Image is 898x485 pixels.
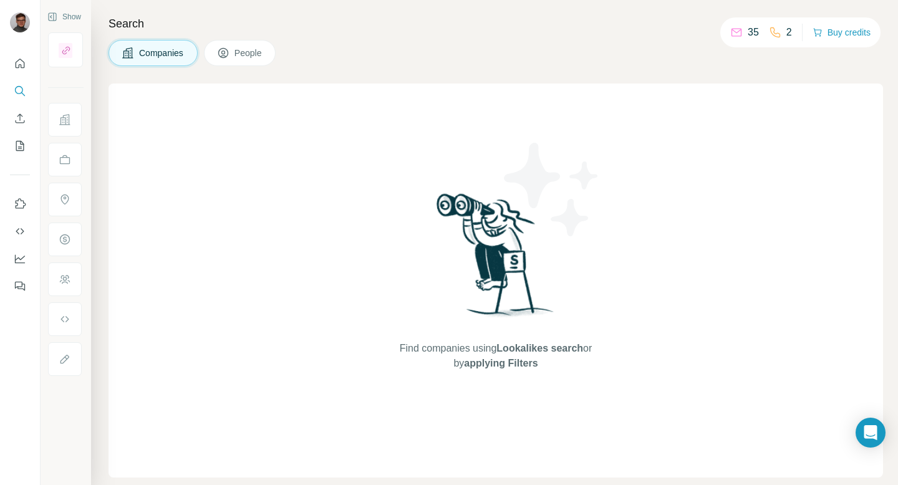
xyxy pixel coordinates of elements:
span: Lookalikes search [496,343,583,353]
span: Companies [139,47,185,59]
button: Enrich CSV [10,107,30,130]
div: Open Intercom Messenger [856,418,886,448]
span: applying Filters [464,358,538,368]
button: Feedback [10,275,30,297]
button: My lists [10,135,30,157]
p: 35 [748,25,759,40]
img: Surfe Illustration - Stars [496,133,608,246]
button: Search [10,80,30,102]
img: Avatar [10,12,30,32]
span: Find companies using or by [396,341,596,371]
button: Show [39,7,90,26]
h4: Search [109,15,883,32]
button: Quick start [10,52,30,75]
span: People [234,47,263,59]
button: Buy credits [813,24,871,41]
button: Use Surfe on LinkedIn [10,193,30,215]
button: Use Surfe API [10,220,30,242]
img: Surfe Illustration - Woman searching with binoculars [431,190,561,329]
button: Dashboard [10,247,30,270]
p: 2 [786,25,792,40]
